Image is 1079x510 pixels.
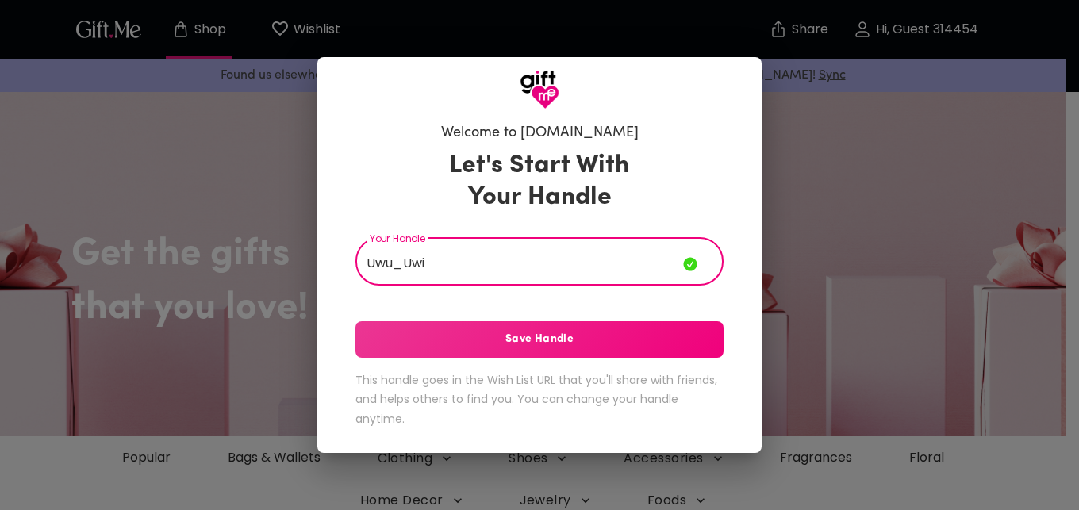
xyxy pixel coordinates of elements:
h3: Let's Start With Your Handle [429,150,650,213]
span: Save Handle [355,331,724,348]
h6: This handle goes in the Wish List URL that you'll share with friends, and helps others to find yo... [355,370,724,429]
h6: Welcome to [DOMAIN_NAME] [441,124,639,143]
input: Your Handle [355,241,683,286]
img: GiftMe Logo [520,70,559,109]
button: Save Handle [355,321,724,358]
